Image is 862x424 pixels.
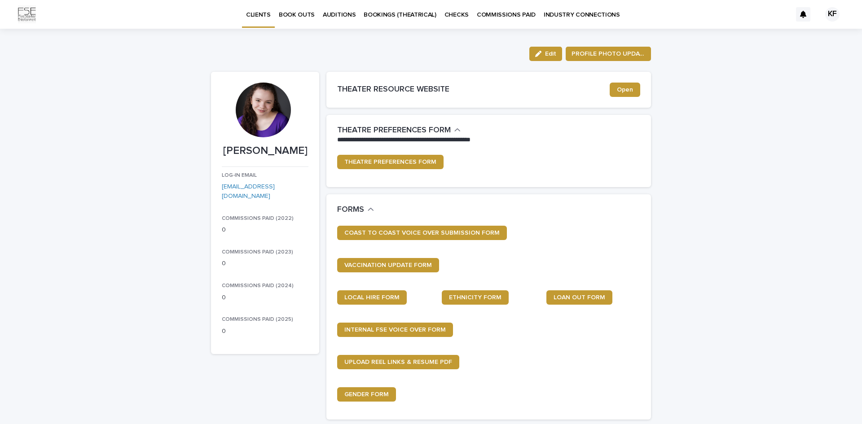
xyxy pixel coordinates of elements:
span: VACCINATION UPDATE FORM [344,262,432,268]
button: FORMS [337,205,374,215]
span: UPLOAD REEL LINKS & RESUME PDF [344,359,452,365]
a: Open [610,83,640,97]
span: LOAN OUT FORM [554,294,605,301]
p: 0 [222,293,308,302]
a: LOAN OUT FORM [546,290,612,305]
span: COMMISSIONS PAID (2023) [222,249,293,255]
h2: THEATER RESOURCE WEBSITE [337,85,610,95]
a: LOCAL HIRE FORM [337,290,407,305]
span: ETHNICITY FORM [449,294,501,301]
a: GENDER FORM [337,387,396,402]
p: 0 [222,225,308,235]
button: Edit [529,47,562,61]
span: LOCAL HIRE FORM [344,294,400,301]
span: Edit [545,51,556,57]
span: COMMISSIONS PAID (2025) [222,317,293,322]
a: UPLOAD REEL LINKS & RESUME PDF [337,355,459,369]
h2: THEATRE PREFERENCES FORM [337,126,451,136]
span: Open [617,87,633,93]
button: THEATRE PREFERENCES FORM [337,126,461,136]
span: INTERNAL FSE VOICE OVER FORM [344,327,446,333]
a: [EMAIL_ADDRESS][DOMAIN_NAME] [222,184,275,199]
span: COMMISSIONS PAID (2024) [222,283,294,288]
a: INTERNAL FSE VOICE OVER FORM [337,323,453,337]
a: ETHNICITY FORM [442,290,509,305]
p: 0 [222,259,308,268]
a: THEATRE PREFERENCES FORM [337,155,444,169]
h2: FORMS [337,205,364,215]
a: COAST TO COAST VOICE OVER SUBMISSION FORM [337,226,507,240]
span: THEATRE PREFERENCES FORM [344,159,436,165]
p: 0 [222,327,308,336]
span: LOG-IN EMAIL [222,173,257,178]
a: VACCINATION UPDATE FORM [337,258,439,272]
span: GENDER FORM [344,391,389,398]
img: Km9EesSdRbS9ajqhBzyo [18,5,36,23]
span: COAST TO COAST VOICE OVER SUBMISSION FORM [344,230,500,236]
span: PROFILE PHOTO UPDATE [572,49,645,58]
span: COMMISSIONS PAID (2022) [222,216,294,221]
button: PROFILE PHOTO UPDATE [566,47,651,61]
div: KF [825,7,840,22]
p: [PERSON_NAME] [222,144,308,157]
